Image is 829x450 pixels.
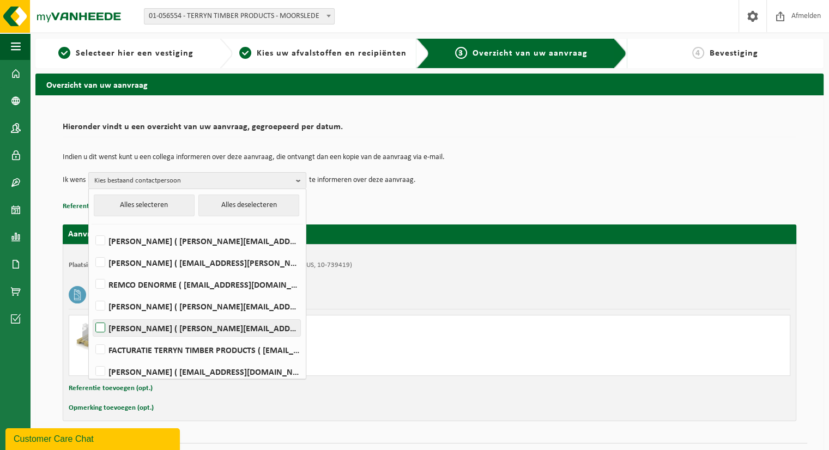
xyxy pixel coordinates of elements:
span: 1 [58,47,70,59]
span: 01-056554 - TERRYN TIMBER PRODUCTS - MOORSLEDE [144,8,335,25]
p: Ik wens [63,172,86,188]
span: Kies bestaand contactpersoon [94,173,292,189]
span: Selecteer hier een vestiging [76,49,193,58]
span: 4 [692,47,704,59]
a: 2Kies uw afvalstoffen en recipiënten [238,47,408,60]
h2: Overzicht van uw aanvraag [35,74,824,95]
button: Alles deselecteren [198,194,299,216]
button: Opmerking toevoegen (opt.) [69,401,154,415]
button: Referentie toevoegen (opt.) [63,199,147,214]
strong: Plaatsingsadres: [69,262,116,269]
img: LP-PA-00000-WDN-11.png [75,321,107,354]
span: Bevestiging [710,49,758,58]
a: 1Selecteer hier een vestiging [41,47,211,60]
p: Indien u dit wenst kunt u een collega informeren over deze aanvraag, die ontvangt dan een kopie v... [63,154,796,161]
label: FACTURATIE TERRYN TIMBER PRODUCTS ( [EMAIL_ADDRESS][DOMAIN_NAME] ) [93,342,300,358]
label: [PERSON_NAME] ( [PERSON_NAME][EMAIL_ADDRESS][PERSON_NAME][DOMAIN_NAME] ) [93,233,300,249]
span: 3 [455,47,467,59]
span: Kies uw afvalstoffen en recipiënten [257,49,407,58]
label: [PERSON_NAME] ( [EMAIL_ADDRESS][DOMAIN_NAME] ) [93,363,300,380]
button: Kies bestaand contactpersoon [88,172,306,188]
h2: Hieronder vindt u een overzicht van uw aanvraag, gegroepeerd per datum. [63,123,796,137]
strong: Aanvraag voor [DATE] [68,230,150,239]
span: 2 [239,47,251,59]
span: 01-056554 - TERRYN TIMBER PRODUCTS - MOORSLEDE [144,9,334,24]
iframe: chat widget [5,426,182,450]
label: [PERSON_NAME] ( [PERSON_NAME][EMAIL_ADDRESS][DOMAIN_NAME] ) [93,298,300,314]
button: Referentie toevoegen (opt.) [69,381,153,396]
span: Overzicht van uw aanvraag [473,49,588,58]
label: REMCO DENORME ( [EMAIL_ADDRESS][DOMAIN_NAME] ) [93,276,300,293]
button: Alles selecteren [94,194,195,216]
label: [PERSON_NAME] ( [PERSON_NAME][EMAIL_ADDRESS][DOMAIN_NAME] ) [93,320,300,336]
p: te informeren over deze aanvraag. [309,172,416,188]
label: [PERSON_NAME] ( [EMAIL_ADDRESS][PERSON_NAME][DOMAIN_NAME] ) [93,254,300,271]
